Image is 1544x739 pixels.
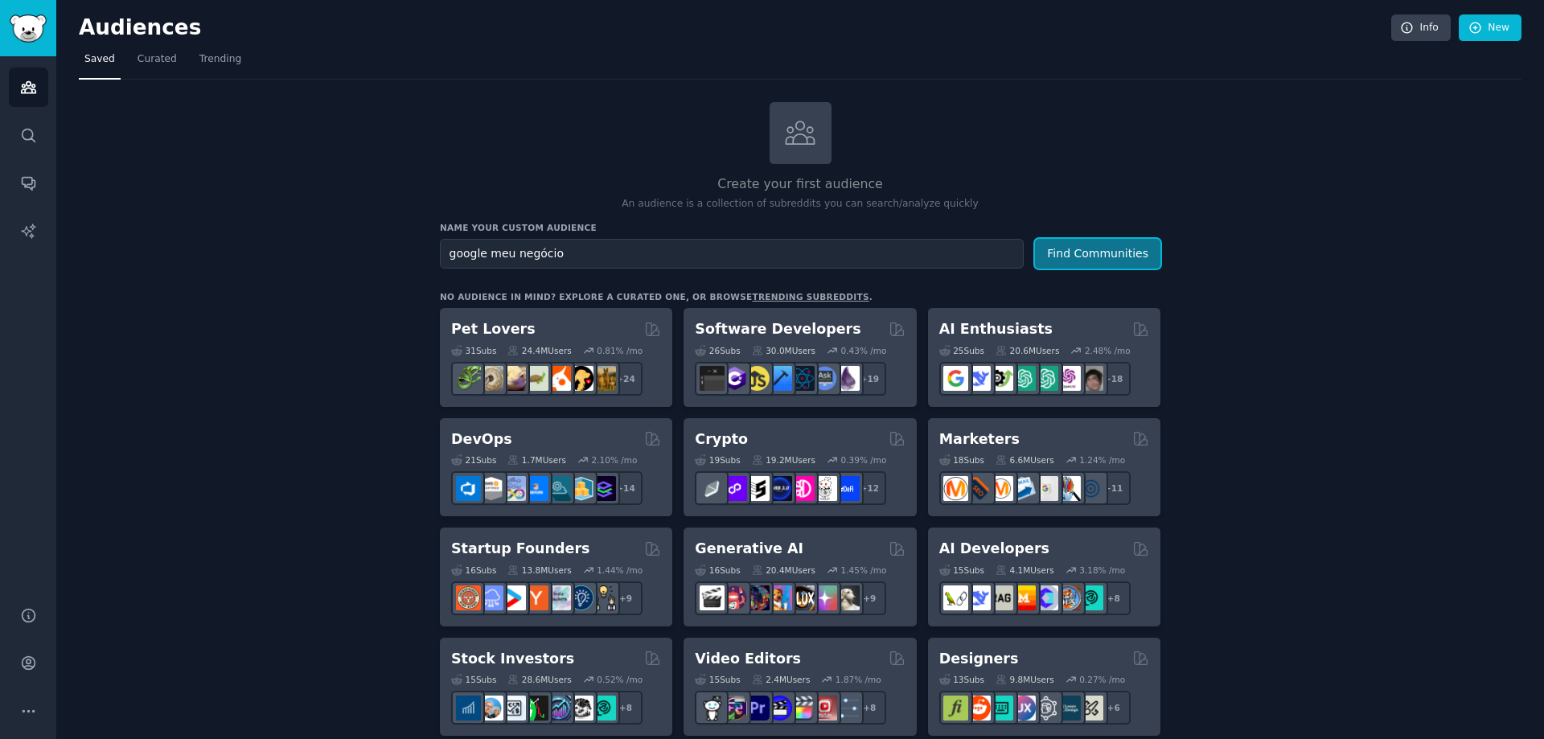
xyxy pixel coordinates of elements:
img: AskComputerScience [812,366,837,391]
div: 1.44 % /mo [597,565,643,576]
a: trending subreddits [752,292,868,302]
a: Curated [132,47,183,80]
img: starryai [812,585,837,610]
img: DevOpsLinks [524,476,548,501]
img: swingtrading [569,696,593,721]
span: Saved [84,52,115,67]
img: GoogleGeminiAI [943,366,968,391]
img: learnjavascript [745,366,770,391]
div: 30.0M Users [752,345,815,356]
div: + 6 [1097,691,1131,725]
h2: Video Editors [695,649,801,669]
div: 3.18 % /mo [1079,565,1125,576]
img: PetAdvice [569,366,593,391]
span: Trending [199,52,241,67]
div: 19.2M Users [752,454,815,466]
img: postproduction [835,696,860,721]
h3: Name your custom audience [440,222,1160,233]
h2: DevOps [451,429,512,450]
div: 0.43 % /mo [841,345,887,356]
img: AskMarketing [988,476,1013,501]
img: typography [943,696,968,721]
img: chatgpt_promptDesign [1011,366,1036,391]
div: 1.24 % /mo [1079,454,1125,466]
img: deepdream [745,585,770,610]
img: Rag [988,585,1013,610]
img: azuredevops [456,476,481,501]
div: 0.81 % /mo [597,345,643,356]
img: growmybusiness [591,585,616,610]
div: + 24 [609,362,643,396]
img: googleads [1033,476,1058,501]
img: FluxAI [790,585,815,610]
img: userexperience [1033,696,1058,721]
div: 1.87 % /mo [836,674,881,685]
img: OnlineMarketing [1078,476,1103,501]
div: 16 Sub s [695,565,740,576]
h2: Generative AI [695,539,803,559]
img: 0xPolygon [722,476,747,501]
img: csharp [722,366,747,391]
img: elixir [835,366,860,391]
img: DreamBooth [835,585,860,610]
img: UXDesign [1011,696,1036,721]
img: ballpython [478,366,503,391]
a: Trending [194,47,247,80]
img: DeepSeek [966,366,991,391]
img: dividends [456,696,481,721]
img: reactnative [790,366,815,391]
a: Info [1391,14,1451,42]
div: + 8 [1097,581,1131,615]
div: 6.6M Users [996,454,1054,466]
img: AIDevelopersSociety [1078,585,1103,610]
div: 0.27 % /mo [1079,674,1125,685]
img: llmops [1056,585,1081,610]
div: No audience in mind? Explore a curated one, or browse . [440,291,873,302]
img: bigseo [966,476,991,501]
img: leopardgeckos [501,366,526,391]
div: 15 Sub s [695,674,740,685]
img: UI_Design [988,696,1013,721]
div: 4.1M Users [996,565,1054,576]
div: 16 Sub s [451,565,496,576]
img: ValueInvesting [478,696,503,721]
img: StocksAndTrading [546,696,571,721]
div: + 19 [852,362,886,396]
img: defiblockchain [790,476,815,501]
div: + 18 [1097,362,1131,396]
div: 19 Sub s [695,454,740,466]
img: defi_ [835,476,860,501]
div: 15 Sub s [451,674,496,685]
img: Docker_DevOps [501,476,526,501]
div: 24.4M Users [507,345,571,356]
img: AWS_Certified_Experts [478,476,503,501]
div: 20.4M Users [752,565,815,576]
div: 9.8M Users [996,674,1054,685]
h2: Crypto [695,429,748,450]
img: MistralAI [1011,585,1036,610]
img: technicalanalysis [591,696,616,721]
img: herpetology [456,366,481,391]
div: 13.8M Users [507,565,571,576]
img: OpenSourceAI [1033,585,1058,610]
div: 31 Sub s [451,345,496,356]
div: 20.6M Users [996,345,1059,356]
img: logodesign [966,696,991,721]
img: cockatiel [546,366,571,391]
div: + 9 [609,581,643,615]
img: dalle2 [722,585,747,610]
a: New [1459,14,1521,42]
h2: Software Developers [695,319,860,339]
input: Pick a short name, like "Digital Marketers" or "Movie-Goers" [440,239,1024,269]
div: 2.10 % /mo [592,454,638,466]
img: MarketingResearch [1056,476,1081,501]
img: aws_cdk [569,476,593,501]
div: 25 Sub s [939,345,984,356]
img: sdforall [767,585,792,610]
div: + 12 [852,471,886,505]
div: + 14 [609,471,643,505]
h2: AI Developers [939,539,1049,559]
div: 21 Sub s [451,454,496,466]
h2: Designers [939,649,1019,669]
img: UX_Design [1078,696,1103,721]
